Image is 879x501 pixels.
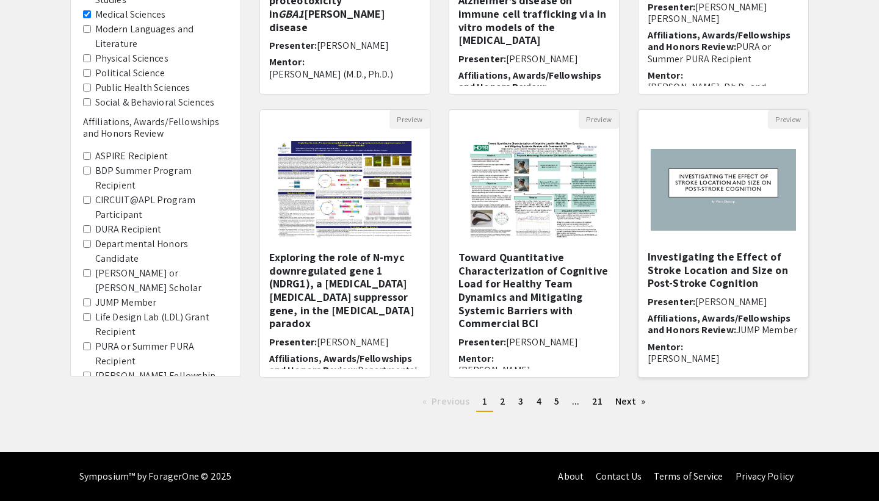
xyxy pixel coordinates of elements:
[638,109,809,378] div: Open Presentation <p><span style="color: rgb(38, 38, 38);">Investigating the Effect of Stroke Loc...
[269,68,421,80] p: [PERSON_NAME] (M.D., Ph.D.)
[95,237,228,266] label: Departmental Honors Candidate
[648,296,799,308] h6: Presenter:
[95,22,228,51] label: Modern Languages and Literature
[554,395,559,408] span: 5
[648,69,683,82] span: Mentor:
[449,109,620,378] div: Open Presentation <p><span style="background-color: transparent; color: rgb(0, 0, 0);">Toward Qua...
[648,81,799,104] p: [PERSON_NAME], Ph.D., and [PERSON_NAME], Ph.D.
[259,109,430,378] div: Open Presentation <p>Exploring the role of N-myc downregulated gene 1 (NDRG1), a prostate metasta...
[458,364,610,376] p: [PERSON_NAME]
[95,149,168,164] label: ASPIRE Recipient
[596,470,642,483] a: Contact Us
[95,222,161,237] label: DURA Recipient
[458,352,494,365] span: Mentor:
[579,110,619,129] button: Preview
[537,395,541,408] span: 4
[458,53,610,65] h6: Presenter:
[432,395,469,408] span: Previous
[638,137,808,243] img: <p><span style="color: rgb(38, 38, 38);">Investigating the Effect of Stroke Location and Size on ...
[95,266,228,295] label: [PERSON_NAME] or [PERSON_NAME] Scholar
[648,250,799,290] h5: Investigating the Effect of Stroke Location and Size on Post-Stroke Cognition
[317,39,389,52] span: [PERSON_NAME]
[95,95,214,110] label: Social & Behavioral Sciences
[648,29,790,53] span: Affiliations, Awards/Fellowships and Honors Review:
[648,353,799,364] p: [PERSON_NAME]
[648,341,683,353] span: Mentor:
[648,1,767,25] span: [PERSON_NAME] [PERSON_NAME]
[609,392,651,411] a: Next page
[458,251,610,330] h5: Toward Quantitative Characterization of Cognitive Load for Healthy Team Dynamics and Mitigating S...
[736,470,794,483] a: Privacy Policy
[95,164,228,193] label: BDP Summer Program Recipient
[269,56,305,68] span: Mentor:
[95,81,190,95] label: Public Health Sciences
[269,336,421,348] h6: Presenter:
[518,395,523,408] span: 3
[648,1,799,24] h6: Presenter:
[506,52,578,65] span: [PERSON_NAME]
[79,452,231,501] div: Symposium™ by ForagerOne © 2025
[500,395,505,408] span: 2
[648,40,772,65] span: PURA or Summer PURA Recipient
[259,392,809,412] ul: Pagination
[389,110,430,129] button: Preview
[458,336,610,348] h6: Presenter:
[654,470,723,483] a: Terms of Service
[95,51,168,66] label: Physical Sciences
[558,470,584,483] a: About
[592,395,602,408] span: 21
[95,193,228,222] label: CIRCUIT@APL Program Participant
[278,7,303,21] em: GBA1
[95,295,156,310] label: JUMP Member
[95,369,228,398] label: [PERSON_NAME] Fellowship Recipient
[95,7,166,22] label: Medical Sciences
[95,310,228,339] label: Life Design Lab (LDL) Grant Recipient
[506,336,578,348] span: [PERSON_NAME]
[269,40,421,51] h6: Presenter:
[572,395,579,408] span: ...
[648,312,790,336] span: Affiliations, Awards/Fellowships and Honors Review:
[95,339,228,369] label: PURA or Summer PURA Recipient
[269,352,412,377] span: Affiliations, Awards/Fellowships and Honors Review:
[458,69,601,93] span: Affiliations, Awards/Fellowships and Honors Review:
[736,323,797,336] span: JUMP Member
[695,295,767,308] span: [PERSON_NAME]
[83,116,228,139] h6: Affiliations, Awards/Fellowships and Honors Review
[482,395,487,408] span: 1
[317,336,389,348] span: [PERSON_NAME]
[269,251,421,330] h5: Exploring the role of N-myc downregulated gene 1 (NDRG1), a [MEDICAL_DATA] [MEDICAL_DATA] suppres...
[457,129,611,251] img: <p><span style="background-color: transparent; color: rgb(0, 0, 0);">Toward Quantitative Characte...
[264,129,425,251] img: <p>Exploring the role of N-myc downregulated gene 1 (NDRG1), a prostate metastasis suppressor gen...
[9,446,52,492] iframe: Chat
[95,66,165,81] label: Political Science
[768,110,808,129] button: Preview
